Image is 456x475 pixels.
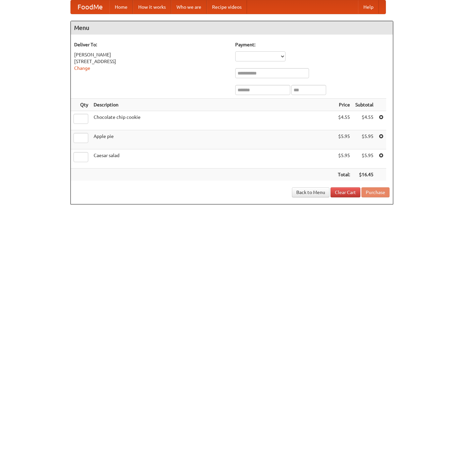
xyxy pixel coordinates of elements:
[74,58,229,65] div: [STREET_ADDRESS]
[91,99,335,111] th: Description
[71,99,91,111] th: Qty
[71,21,393,35] h4: Menu
[74,65,90,71] a: Change
[91,130,335,149] td: Apple pie
[235,41,390,48] h5: Payment:
[133,0,171,14] a: How it works
[353,99,376,111] th: Subtotal
[292,187,330,197] a: Back to Menu
[335,169,353,181] th: Total:
[171,0,207,14] a: Who we are
[353,111,376,130] td: $4.55
[335,111,353,130] td: $4.55
[109,0,133,14] a: Home
[335,99,353,111] th: Price
[361,187,390,197] button: Purchase
[74,41,229,48] h5: Deliver To:
[335,130,353,149] td: $5.95
[91,111,335,130] td: Chocolate chip cookie
[207,0,247,14] a: Recipe videos
[353,149,376,169] td: $5.95
[331,187,360,197] a: Clear Cart
[71,0,109,14] a: FoodMe
[74,51,229,58] div: [PERSON_NAME]
[335,149,353,169] td: $5.95
[358,0,379,14] a: Help
[353,169,376,181] th: $16.45
[353,130,376,149] td: $5.95
[91,149,335,169] td: Caesar salad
